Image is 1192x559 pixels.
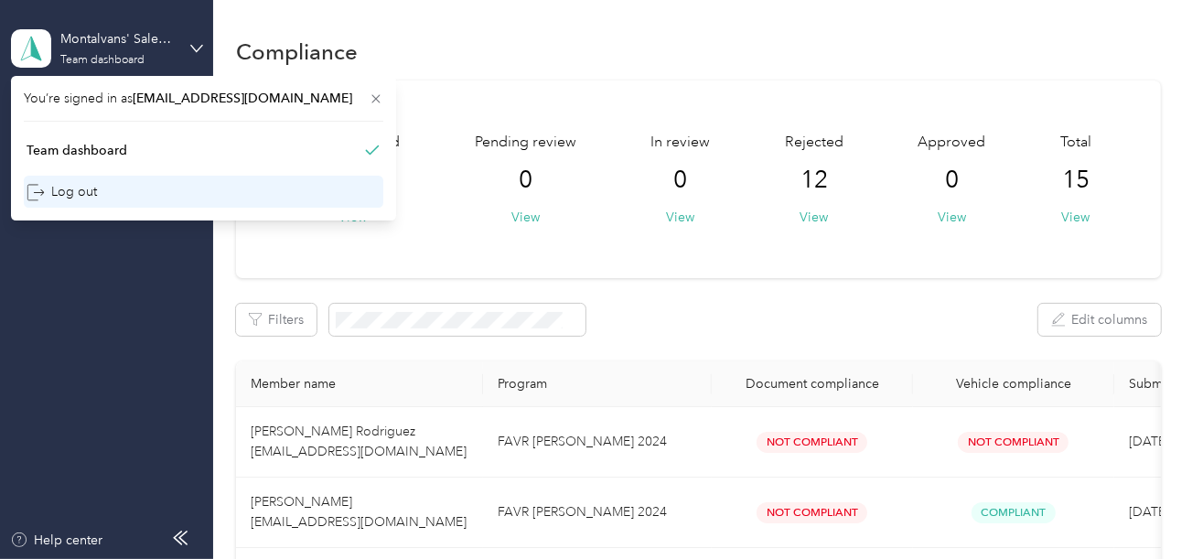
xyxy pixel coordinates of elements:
span: 15 [1062,166,1090,195]
span: In review [650,132,710,154]
button: View [938,208,966,227]
span: Not Compliant [757,502,867,523]
td: FAVR Montalvan 2024 [483,407,712,478]
span: 0 [673,166,687,195]
th: Member name [236,361,483,407]
span: Approved [918,132,985,154]
span: Rejected [785,132,843,154]
button: Filters [236,304,317,336]
div: Vehicle compliance [928,376,1100,392]
iframe: Everlance-gr Chat Button Frame [1090,457,1192,559]
span: Pending review [475,132,576,154]
button: View [666,208,694,227]
span: Not Compliant [757,432,867,453]
span: [EMAIL_ADDRESS][DOMAIN_NAME] [133,91,352,106]
button: View [511,208,540,227]
div: Document compliance [726,376,898,392]
span: 0 [519,166,532,195]
button: View [1061,208,1090,227]
div: Log out [27,182,97,201]
span: 12 [800,166,828,195]
span: Total [1060,132,1091,154]
span: Not Compliant [958,432,1069,453]
div: Team dashboard [27,141,127,160]
span: [PERSON_NAME] [EMAIL_ADDRESS][DOMAIN_NAME] [251,494,467,530]
div: Team dashboard [60,55,145,66]
span: 0 [945,166,959,195]
div: Montalvans' Sales, INC [60,29,175,48]
td: FAVR Montalvan 2024 [483,478,712,548]
button: Help center [10,531,103,550]
span: Compliant [972,502,1056,523]
span: [PERSON_NAME] Rodriguez [EMAIL_ADDRESS][DOMAIN_NAME] [251,424,467,459]
h1: Compliance [236,42,358,61]
th: Program [483,361,712,407]
span: You’re signed in as [24,89,383,108]
button: Edit columns [1038,304,1161,336]
button: View [800,208,828,227]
